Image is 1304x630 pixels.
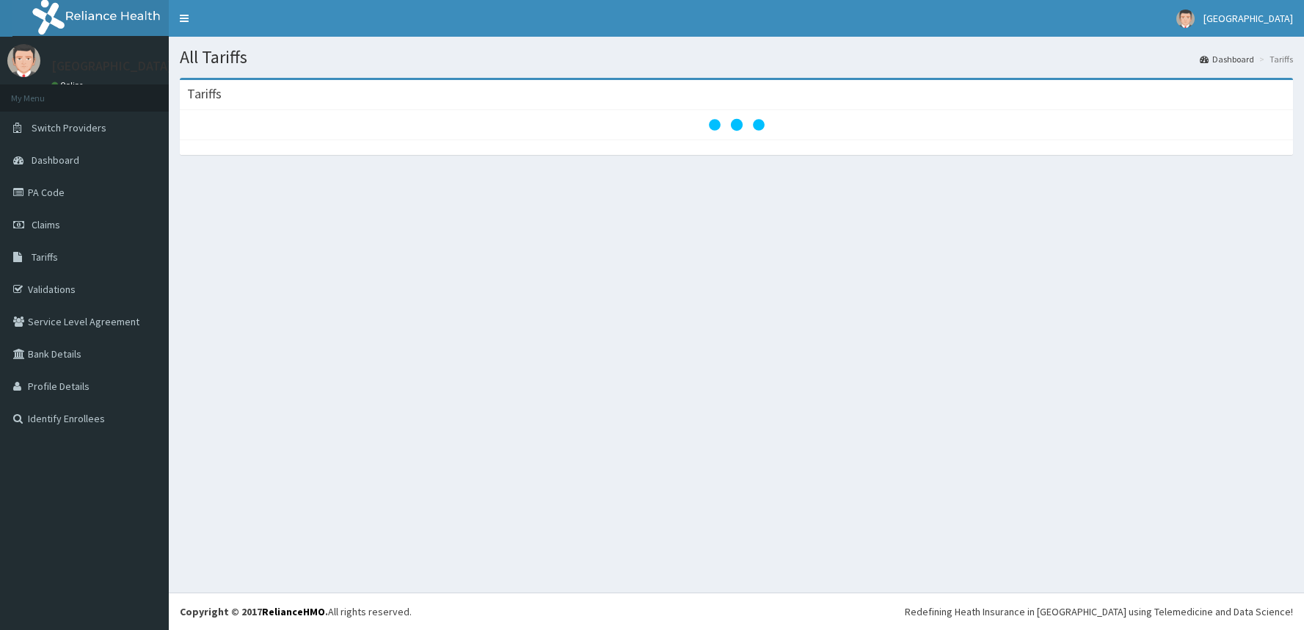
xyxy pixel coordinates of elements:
[1256,53,1293,65] li: Tariffs
[32,153,79,167] span: Dashboard
[1200,53,1254,65] a: Dashboard
[707,95,766,154] svg: audio-loading
[905,604,1293,619] div: Redefining Heath Insurance in [GEOGRAPHIC_DATA] using Telemedicine and Data Science!
[51,80,87,90] a: Online
[1203,12,1293,25] span: [GEOGRAPHIC_DATA]
[1176,10,1195,28] img: User Image
[180,605,328,618] strong: Copyright © 2017 .
[187,87,222,101] h3: Tariffs
[262,605,325,618] a: RelianceHMO
[32,218,60,231] span: Claims
[32,250,58,264] span: Tariffs
[32,121,106,134] span: Switch Providers
[180,48,1293,67] h1: All Tariffs
[169,593,1304,630] footer: All rights reserved.
[51,59,172,73] p: [GEOGRAPHIC_DATA]
[7,44,40,77] img: User Image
